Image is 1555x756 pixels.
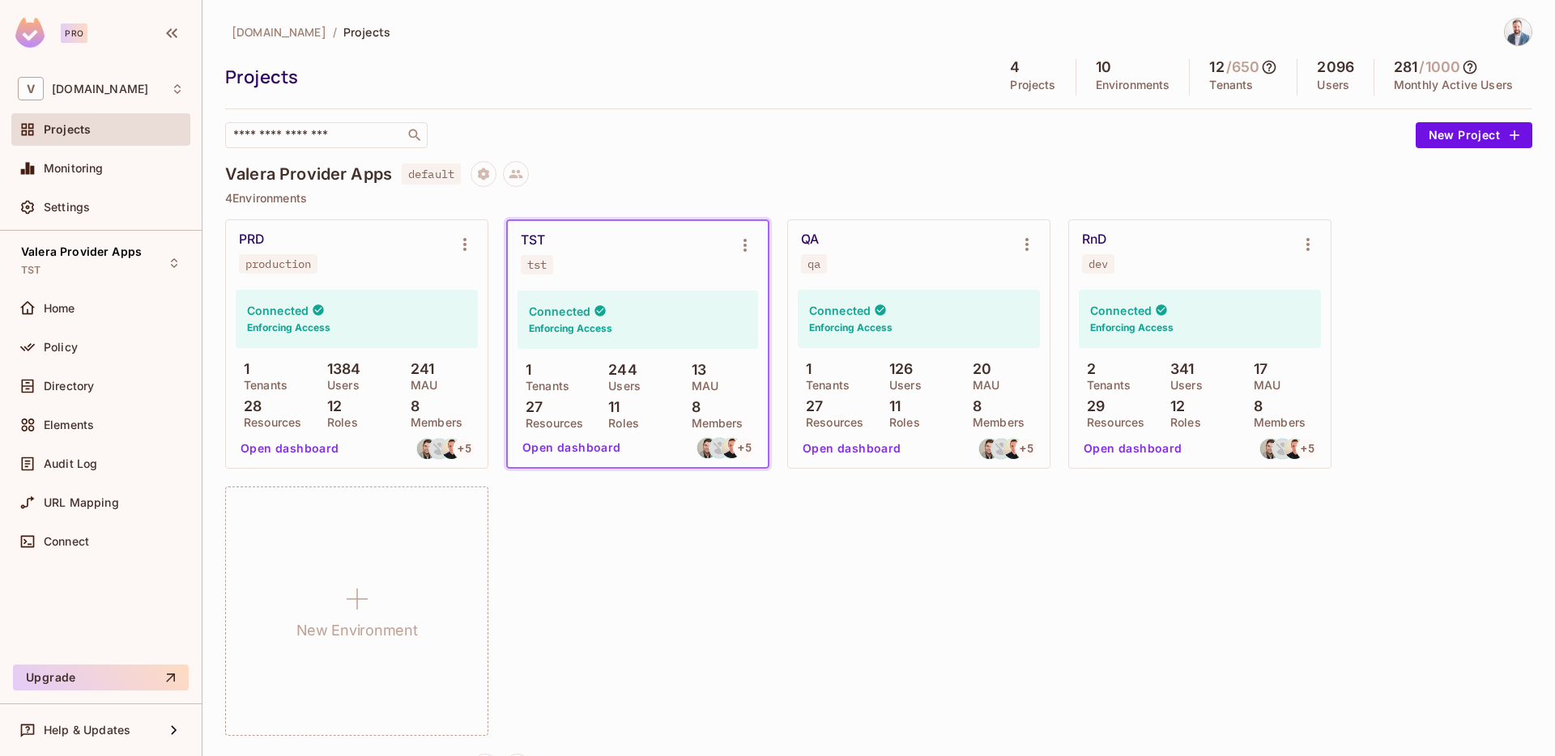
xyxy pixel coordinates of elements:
[1416,122,1532,148] button: New Project
[343,24,390,40] span: Projects
[236,398,262,414] p: 28
[449,228,481,261] button: Environment settings
[881,398,901,414] p: 11
[1079,379,1131,392] p: Tenants
[44,724,130,737] span: Help & Updates
[1162,379,1203,392] p: Users
[13,665,189,690] button: Upgrade
[518,362,531,378] p: 1
[1090,321,1174,335] h6: Enforcing Access
[1246,361,1267,377] p: 17
[529,321,612,336] h6: Enforcing Access
[1246,416,1306,429] p: Members
[44,302,75,315] span: Home
[1246,379,1280,392] p: MAU
[1079,361,1096,377] p: 2
[44,162,104,175] span: Monitoring
[1088,257,1108,270] div: dev
[684,362,706,378] p: 13
[684,399,701,415] p: 8
[809,303,871,318] h4: Connected
[516,435,628,461] button: Open dashboard
[798,361,812,377] p: 1
[1020,443,1033,454] span: + 5
[245,257,311,270] div: production
[15,18,45,48] img: SReyMgAAAABJRU5ErkJggg==
[333,24,337,40] li: /
[458,443,471,454] span: + 5
[1226,59,1260,75] h5: / 650
[44,457,97,470] span: Audit Log
[1209,59,1224,75] h5: 12
[709,438,730,458] img: nathan.putnam@valerahealth.com
[1394,59,1417,75] h5: 281
[61,23,87,43] div: Pro
[236,361,249,377] p: 1
[600,362,637,378] p: 244
[1096,59,1111,75] h5: 10
[319,361,361,377] p: 1384
[796,435,908,461] button: Open dashboard
[441,439,462,459] img: ned.nedev@valerahealth.com
[44,341,78,354] span: Policy
[1272,439,1293,459] img: nathan.putnam@valerahealth.com
[1284,439,1305,459] img: ned.nedev@valerahealth.com
[319,379,360,392] p: Users
[881,416,920,429] p: Roles
[1394,79,1513,91] p: Monthly Active Users
[529,304,590,319] h4: Connected
[247,321,330,335] h6: Enforcing Access
[44,496,119,509] span: URL Mapping
[965,361,991,377] p: 20
[21,264,40,277] span: TST
[403,416,462,429] p: Members
[600,399,620,415] p: 11
[807,257,820,270] div: qa
[1010,79,1055,91] p: Projects
[1209,79,1253,91] p: Tenants
[1162,398,1185,414] p: 12
[225,164,392,184] h4: Valera Provider Apps
[21,245,142,258] span: Valera Provider Apps
[236,379,288,392] p: Tenants
[1260,439,1280,459] img: matthew.karges@valerahealth.com
[1079,416,1144,429] p: Resources
[809,321,893,335] h6: Enforcing Access
[684,417,743,430] p: Members
[225,65,982,89] div: Projects
[403,361,435,377] p: 241
[52,83,148,96] span: Workspace: valerahealth.com
[979,439,999,459] img: matthew.karges@valerahealth.com
[1162,361,1195,377] p: 341
[527,258,547,271] div: tst
[518,399,543,415] p: 27
[239,231,264,248] div: PRD
[965,379,999,392] p: MAU
[1079,398,1105,414] p: 29
[234,435,346,461] button: Open dashboard
[247,303,309,318] h4: Connected
[600,417,639,430] p: Roles
[429,439,449,459] img: nathan.putnam@valerahealth.com
[798,398,823,414] p: 27
[1292,228,1324,261] button: Environment settings
[518,417,583,430] p: Resources
[44,201,90,214] span: Settings
[225,192,1532,205] p: 4 Environments
[319,416,358,429] p: Roles
[738,442,751,453] span: + 5
[1301,443,1314,454] span: + 5
[1090,303,1152,318] h4: Connected
[232,24,326,40] span: [DOMAIN_NAME]
[402,164,461,185] span: default
[1077,435,1189,461] button: Open dashboard
[518,380,569,393] p: Tenants
[1011,228,1043,261] button: Environment settings
[44,380,94,393] span: Directory
[296,618,418,643] h1: New Environment
[600,380,641,393] p: Users
[1096,79,1170,91] p: Environments
[1162,416,1201,429] p: Roles
[1003,439,1024,459] img: ned.nedev@valerahealth.com
[44,418,94,431] span: Elements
